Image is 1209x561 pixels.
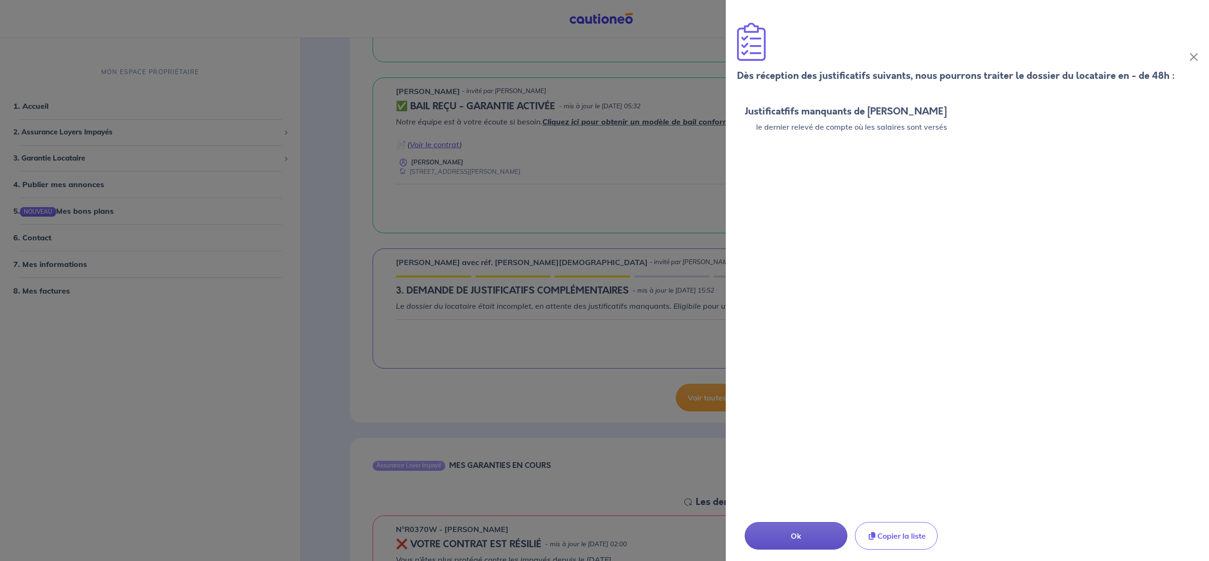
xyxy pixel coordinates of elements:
p: le dernier relevé de compte où les salaires sont versés [745,121,1190,133]
p: Dès réception des justificatifs suivants, nous pourrons traiter le dossier du locataire en - de 4... [737,69,1175,83]
p: Ok [768,530,824,542]
button: Ok [745,522,847,550]
button: Copier la liste [855,522,938,550]
button: Close [1186,49,1201,65]
h5: Justificatfifs manquants de [PERSON_NAME] [745,106,1190,117]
